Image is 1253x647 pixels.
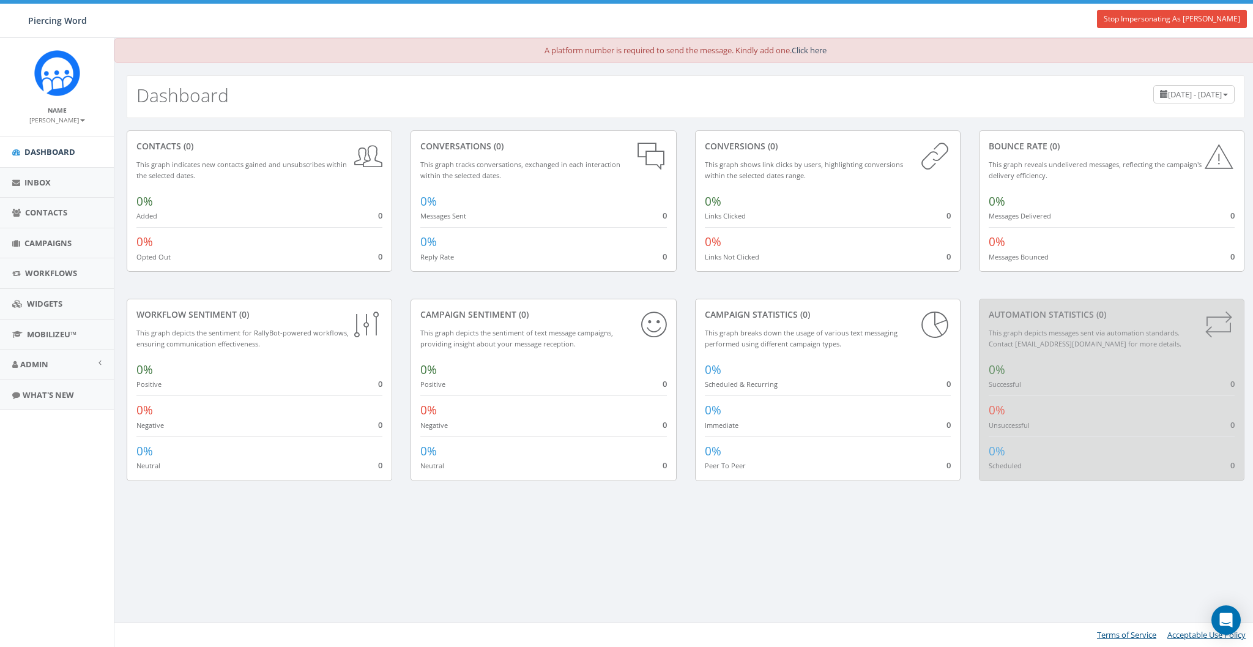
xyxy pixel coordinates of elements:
[663,419,667,430] span: 0
[989,402,1005,418] span: 0%
[989,309,1235,321] div: Automation Statistics
[946,419,951,430] span: 0
[663,210,667,221] span: 0
[136,211,157,220] small: Added
[237,309,249,320] span: (0)
[420,309,666,321] div: Campaign Sentiment
[136,193,153,209] span: 0%
[946,210,951,221] span: 0
[989,234,1005,250] span: 0%
[989,362,1005,378] span: 0%
[1230,460,1235,471] span: 0
[48,106,67,114] small: Name
[420,193,437,209] span: 0%
[663,460,667,471] span: 0
[705,380,778,389] small: Scheduled & Recurring
[136,443,153,459] span: 0%
[705,443,721,459] span: 0%
[420,252,454,261] small: Reply Rate
[136,402,153,418] span: 0%
[989,443,1005,459] span: 0%
[25,267,77,279] span: Workflows
[378,210,382,221] span: 0
[34,50,80,96] img: Rally_Corp_Icon.png
[705,328,898,349] small: This graph breaks down the usage of various text messaging performed using different campaign types.
[946,251,951,262] span: 0
[989,421,1030,430] small: Unsuccessful
[181,140,193,152] span: (0)
[1168,89,1222,100] span: [DATE] - [DATE]
[663,378,667,389] span: 0
[136,85,229,105] h2: Dashboard
[420,461,444,470] small: Neutral
[1097,629,1156,640] a: Terms of Service
[705,160,903,181] small: This graph shows link clicks by users, highlighting conversions within the selected dates range.
[420,402,437,418] span: 0%
[705,421,738,430] small: Immediate
[1211,605,1241,635] div: Open Intercom Messenger
[29,116,85,124] small: [PERSON_NAME]
[420,443,437,459] span: 0%
[1097,10,1247,28] a: Stop Impersonating As [PERSON_NAME]
[663,251,667,262] span: 0
[989,211,1051,220] small: Messages Delivered
[25,207,67,218] span: Contacts
[24,237,72,249] span: Campaigns
[378,251,382,262] span: 0
[420,234,437,250] span: 0%
[136,328,349,349] small: This graph depicts the sentiment for RallyBot-powered workflows, ensuring communication effective...
[705,362,721,378] span: 0%
[136,234,153,250] span: 0%
[491,140,504,152] span: (0)
[24,177,51,188] span: Inbox
[792,45,827,56] a: Click here
[705,309,951,321] div: Campaign Statistics
[989,160,1202,181] small: This graph reveals undelivered messages, reflecting the campaign's delivery efficiency.
[989,328,1181,349] small: This graph depicts messages sent via automation standards. Contact [EMAIL_ADDRESS][DOMAIN_NAME] f...
[20,359,48,370] span: Admin
[798,309,810,320] span: (0)
[378,378,382,389] span: 0
[1230,378,1235,389] span: 0
[1167,629,1246,640] a: Acceptable Use Policy
[705,252,759,261] small: Links Not Clicked
[136,140,382,152] div: contacts
[136,160,347,181] small: This graph indicates new contacts gained and unsubscribes within the selected dates.
[989,461,1022,470] small: Scheduled
[136,362,153,378] span: 0%
[420,160,620,181] small: This graph tracks conversations, exchanged in each interaction within the selected dates.
[989,252,1049,261] small: Messages Bounced
[27,298,62,309] span: Widgets
[946,460,951,471] span: 0
[705,211,746,220] small: Links Clicked
[378,460,382,471] span: 0
[989,140,1235,152] div: Bounce Rate
[29,114,85,125] a: [PERSON_NAME]
[136,421,164,430] small: Negative
[136,461,160,470] small: Neutral
[420,328,613,349] small: This graph depicts the sentiment of text message campaigns, providing insight about your message ...
[420,380,445,389] small: Positive
[378,419,382,430] span: 0
[27,329,76,340] span: MobilizeU™
[420,362,437,378] span: 0%
[28,15,87,26] span: Piercing Word
[1230,419,1235,430] span: 0
[24,146,75,157] span: Dashboard
[989,193,1005,209] span: 0%
[705,461,746,470] small: Peer To Peer
[136,252,171,261] small: Opted Out
[946,378,951,389] span: 0
[1230,210,1235,221] span: 0
[1094,309,1106,320] span: (0)
[1047,140,1060,152] span: (0)
[516,309,529,320] span: (0)
[420,211,466,220] small: Messages Sent
[23,389,74,400] span: What's New
[420,140,666,152] div: conversations
[420,421,448,430] small: Negative
[136,309,382,321] div: Workflow Sentiment
[765,140,778,152] span: (0)
[136,380,162,389] small: Positive
[705,193,721,209] span: 0%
